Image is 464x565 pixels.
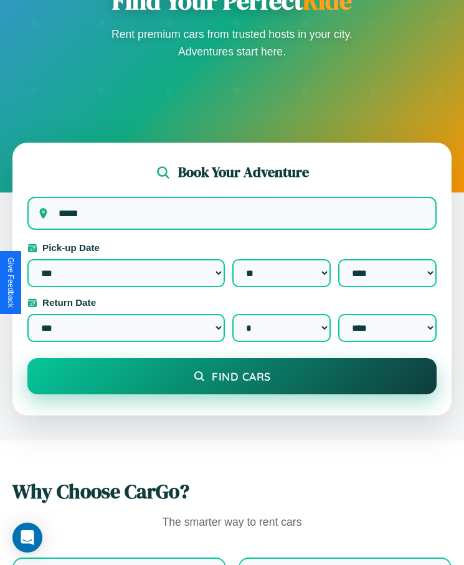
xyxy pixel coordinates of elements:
div: Give Feedback [6,257,15,308]
h2: Book Your Adventure [178,163,309,182]
label: Return Date [27,297,437,308]
p: The smarter way to rent cars [12,513,452,533]
div: Open Intercom Messenger [12,523,42,553]
p: Rent premium cars from trusted hosts in your city. Adventures start here. [108,26,357,60]
button: Find Cars [27,358,437,394]
h2: Why Choose CarGo? [12,478,452,505]
label: Pick-up Date [27,242,437,253]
